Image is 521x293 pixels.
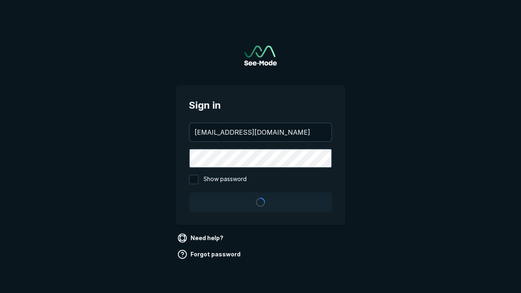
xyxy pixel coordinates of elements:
a: Need help? [176,232,227,245]
a: Go to sign in [244,46,277,66]
img: See-Mode Logo [244,46,277,66]
a: Forgot password [176,248,244,261]
input: your@email.com [190,123,331,141]
span: Show password [204,175,247,184]
span: Sign in [189,98,332,113]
